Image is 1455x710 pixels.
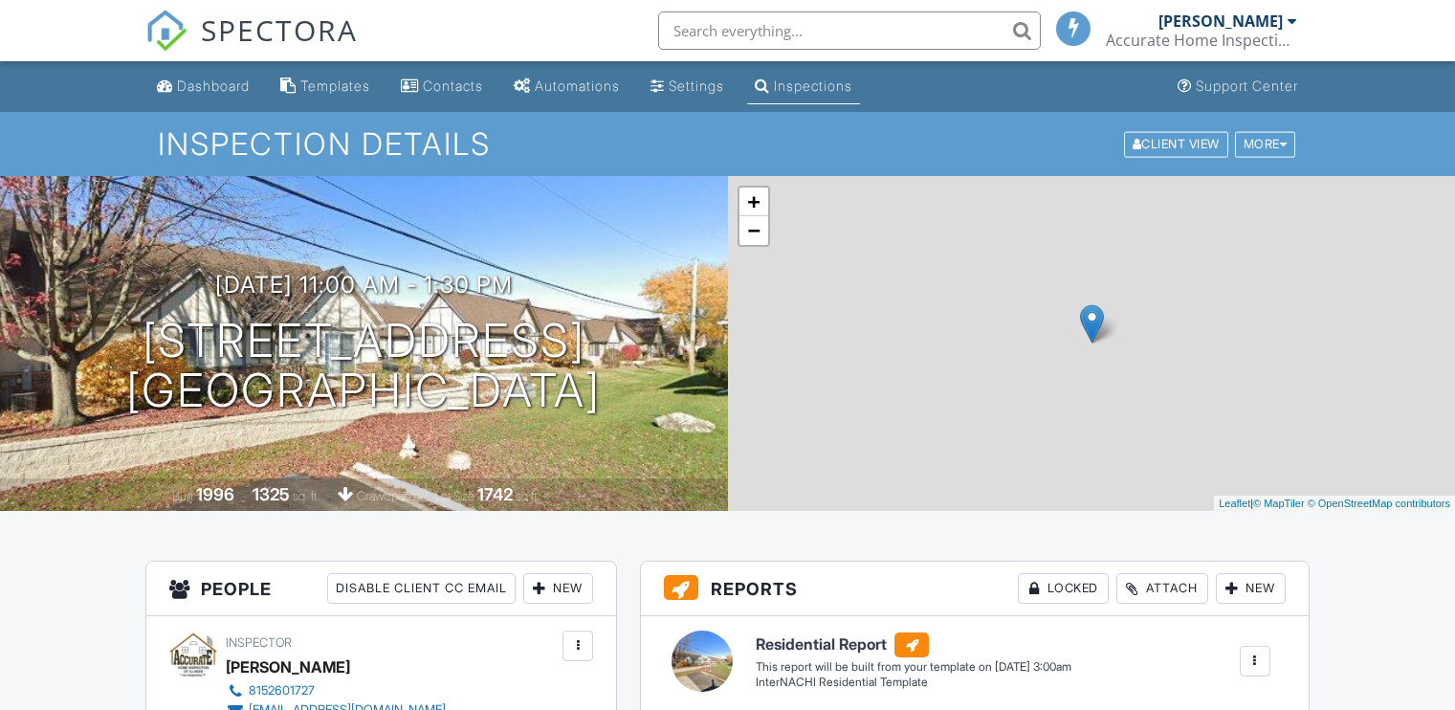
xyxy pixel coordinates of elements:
[1106,31,1297,50] div: Accurate Home Inspection of Illinois
[643,69,732,104] a: Settings
[756,632,1071,657] h6: Residential Report
[1308,498,1450,509] a: © OpenStreetMap contributors
[774,78,852,94] div: Inspections
[215,272,513,298] h3: [DATE] 11:00 am - 1:30 pm
[393,69,491,104] a: Contacts
[126,316,601,417] h1: [STREET_ADDRESS] [GEOGRAPHIC_DATA]
[253,484,290,504] div: 1325
[357,489,416,503] span: crawlspace
[1158,11,1283,31] div: [PERSON_NAME]
[739,188,768,216] a: Zoom in
[201,10,358,50] span: SPECTORA
[172,489,193,503] span: Built
[145,10,187,52] img: The Best Home Inspection Software - Spectora
[226,653,350,681] div: [PERSON_NAME]
[273,69,378,104] a: Templates
[423,78,483,94] div: Contacts
[523,573,593,604] div: New
[1214,496,1455,512] div: |
[1018,573,1109,604] div: Locked
[196,484,234,504] div: 1996
[1122,136,1233,150] a: Client View
[158,127,1297,161] h1: Inspection Details
[149,69,257,104] a: Dashboard
[1235,131,1296,157] div: More
[1219,498,1250,509] a: Leaflet
[1253,498,1305,509] a: © MapTiler
[300,78,370,94] div: Templates
[1170,69,1306,104] a: Support Center
[226,635,292,650] span: Inspector
[177,78,250,94] div: Dashboard
[658,11,1041,50] input: Search everything...
[1124,131,1228,157] div: Client View
[535,78,620,94] div: Automations
[146,562,616,616] h3: People
[516,489,540,503] span: sq.ft.
[756,675,1071,691] div: InterNACHI Residential Template
[434,489,474,503] span: Lot Size
[641,562,1309,616] h3: Reports
[756,659,1071,675] div: This report will be built from your template on [DATE] 3:00am
[669,78,724,94] div: Settings
[1216,573,1286,604] div: New
[1116,573,1208,604] div: Attach
[477,484,513,504] div: 1742
[249,683,315,699] div: 8152601727
[327,573,516,604] div: Disable Client CC Email
[506,69,628,104] a: Automations (Basic)
[1196,78,1298,94] div: Support Center
[226,681,446,700] a: 8152601727
[145,26,358,66] a: SPECTORA
[747,69,860,104] a: Inspections
[293,489,320,503] span: sq. ft.
[739,216,768,245] a: Zoom out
